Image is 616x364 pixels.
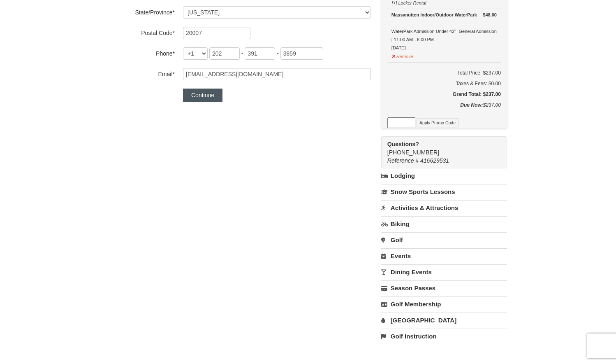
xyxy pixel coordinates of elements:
[183,68,371,80] input: Email
[381,264,507,280] a: Dining Events
[109,68,175,78] label: Email*
[381,232,507,247] a: Golf
[391,50,414,61] button: Remove
[245,47,275,60] input: xxx
[277,50,279,56] span: -
[387,79,501,88] div: Taxes & Fees: $0.00
[460,102,483,108] strong: Due Now:
[241,50,243,56] span: -
[381,280,507,296] a: Season Passes
[387,140,492,156] span: [PHONE_NUMBER]
[381,216,507,231] a: Biking
[387,141,419,147] strong: Questions?
[280,47,323,60] input: xxxx
[391,11,497,19] div: Massanutten Indoor/Outdoor WaterPark
[109,47,175,58] label: Phone*
[381,184,507,199] a: Snow Sports Lessons
[183,27,250,39] input: Postal Code
[183,89,222,102] button: Continue
[381,296,507,312] a: Golf Membership
[420,157,449,164] span: 416629531
[109,27,175,37] label: Postal Code*
[109,6,175,16] label: State/Province*
[417,118,459,127] button: Apply Promo Code
[387,101,501,117] div: $237.00
[483,11,497,19] strong: $48.00
[381,313,507,328] a: [GEOGRAPHIC_DATA]
[387,90,501,98] h5: Grand Total: $237.00
[387,69,501,77] h6: Total Price: $237.00
[381,200,507,215] a: Activities & Attractions
[387,157,419,164] span: Reference #
[391,11,497,52] div: WaterPark Admission Under 42"- General Admission | 11:00 AM - 6:00 PM [DATE]
[381,329,507,344] a: Golf Instruction
[209,47,240,60] input: xxx
[381,168,507,183] a: Lodging
[381,248,507,264] a: Events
